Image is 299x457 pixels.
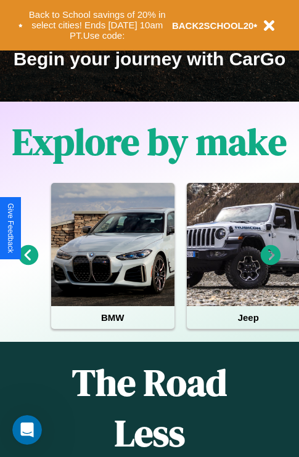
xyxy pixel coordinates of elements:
h1: Explore by make [12,116,287,167]
h4: BMW [51,306,174,329]
div: Give Feedback [6,203,15,253]
b: BACK2SCHOOL20 [172,20,254,31]
iframe: Intercom live chat [12,415,42,445]
button: Back to School savings of 20% in select cities! Ends [DATE] 10am PT.Use code: [23,6,172,44]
